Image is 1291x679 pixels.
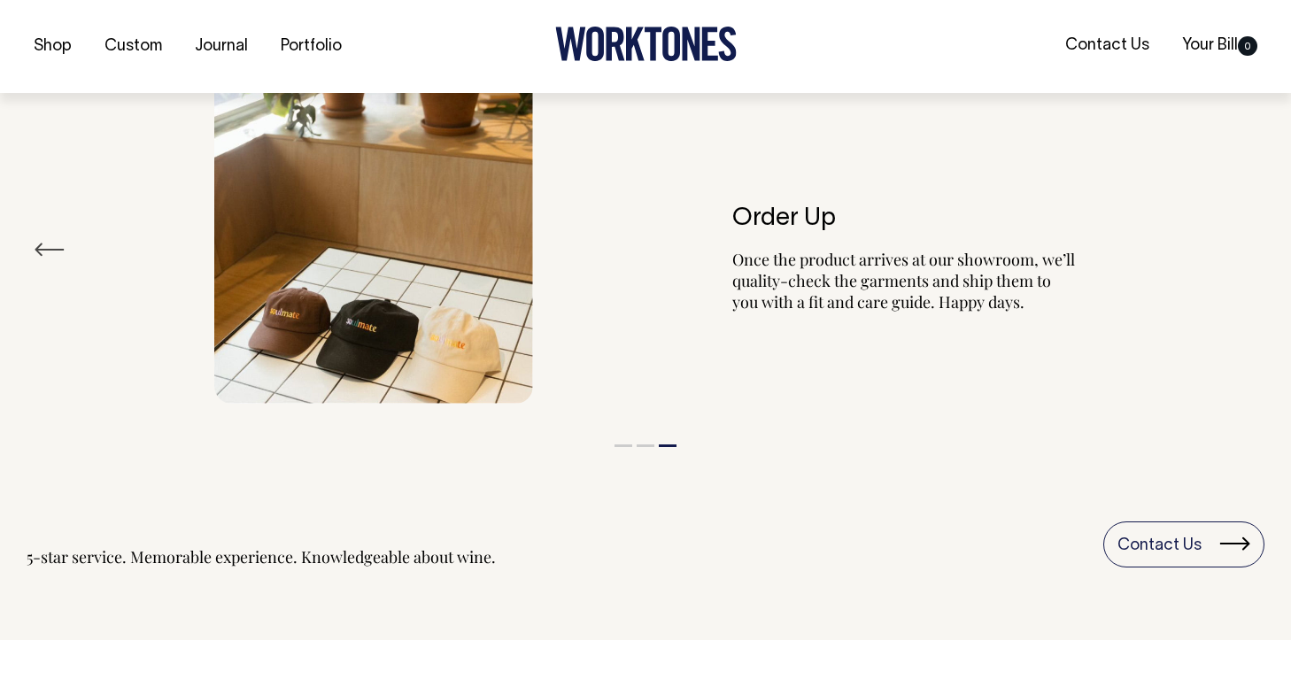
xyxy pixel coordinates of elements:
span: 0 [1238,36,1257,56]
h6: Order Up [732,205,1078,233]
a: Contact Us [1058,31,1156,60]
img: Process [214,51,533,404]
a: Portfolio [274,32,349,61]
button: 1 of 3 [615,444,632,447]
div: 5-star service. Memorable experience. Knowledgeable about wine. [27,546,496,567]
a: Custom [97,32,169,61]
button: 3 of 3 [659,444,676,447]
a: Contact Us [1103,521,1264,567]
p: Once the product arrives at our showroom, we’ll quality-check the garments and ship them to you w... [732,249,1078,312]
a: Journal [188,32,255,61]
button: Previous [34,236,66,263]
a: Shop [27,32,79,61]
a: Your Bill0 [1175,31,1264,60]
button: 2 of 3 [637,444,654,447]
